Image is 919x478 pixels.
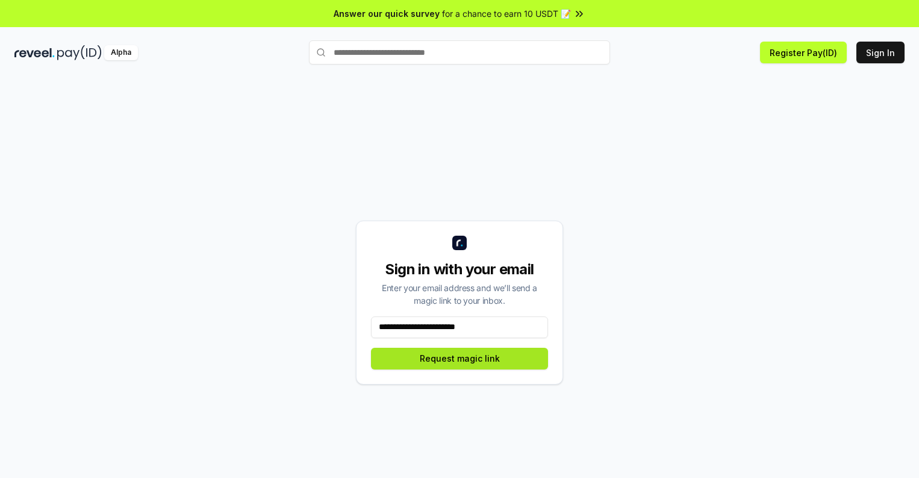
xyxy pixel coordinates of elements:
button: Register Pay(ID) [760,42,847,63]
div: Alpha [104,45,138,60]
img: logo_small [452,236,467,250]
div: Sign in with your email [371,260,548,279]
button: Sign In [856,42,905,63]
span: for a chance to earn 10 USDT 📝 [442,7,571,20]
span: Answer our quick survey [334,7,440,20]
img: reveel_dark [14,45,55,60]
button: Request magic link [371,348,548,370]
div: Enter your email address and we’ll send a magic link to your inbox. [371,281,548,307]
img: pay_id [57,45,102,60]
